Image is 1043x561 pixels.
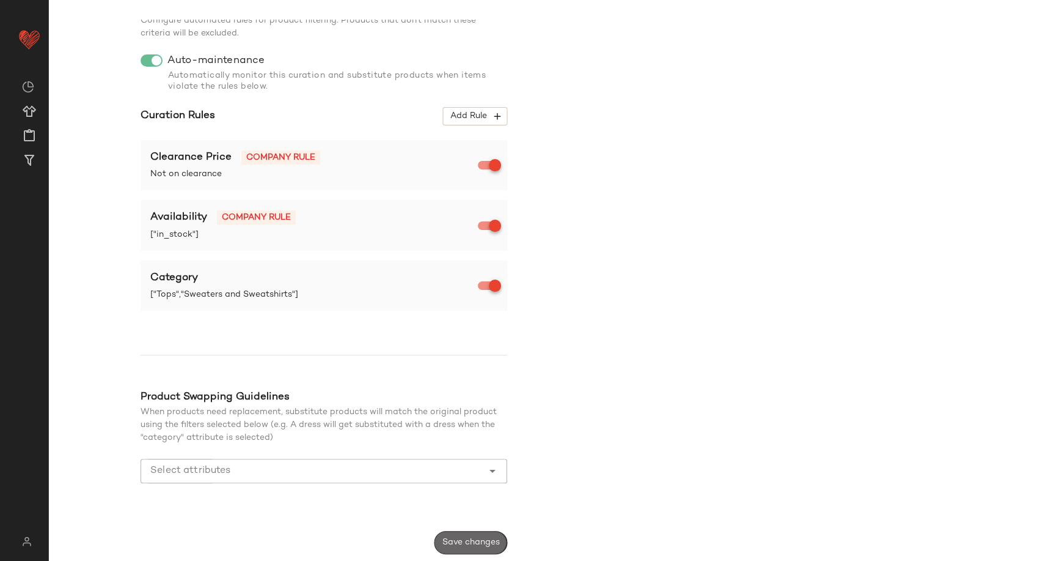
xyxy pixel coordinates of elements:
span: Availability [150,212,207,223]
span: Category [150,272,198,283]
button: Save changes [434,531,507,554]
span: Save changes [442,538,500,548]
span: ["Tops","Sweaters and Sweatshirts"] [150,288,480,301]
span: Clearance Price [150,152,232,163]
img: svg%3e [22,81,34,93]
img: svg%3e [15,537,38,546]
span: Add Rule [450,111,500,122]
span: Not on clearance [150,168,480,180]
i: Open [485,464,500,478]
span: Product Swapping Guidelines [141,392,290,403]
span: Auto-maintenance [167,54,265,67]
button: Add Rule [443,107,507,125]
img: heart_red.DM2ytmEG.svg [17,27,42,51]
span: Configure automated rules for product filtering. Products that don't match these criteria will be... [141,16,476,38]
span: Curation Rules [141,108,215,124]
span: ["in_stock"] [150,228,480,241]
span: Company rule [217,210,296,225]
div: Automatically monitor this curation and substitute products when items violate the rules below. [141,70,507,92]
span: Company rule [241,150,320,165]
span: When products need replacement, substitute products will match the original product using the fil... [141,407,497,442]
